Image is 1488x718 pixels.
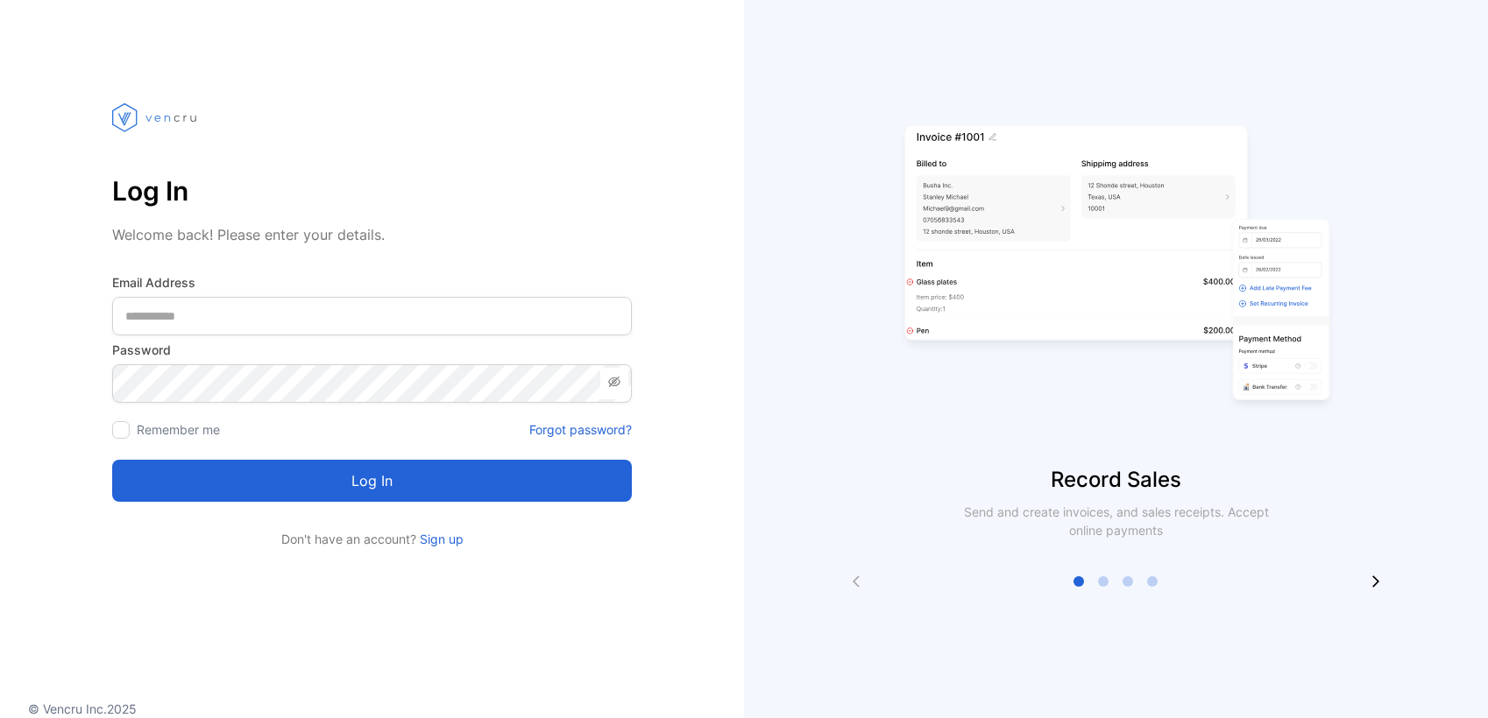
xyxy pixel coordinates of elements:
img: slider image [897,70,1336,464]
img: vencru logo [112,70,200,165]
label: Email Address [112,273,632,292]
p: Send and create invoices, and sales receipts. Accept online payments [948,503,1285,539]
label: Password [112,341,632,359]
p: Record Sales [744,464,1488,496]
a: Forgot password? [529,420,632,439]
p: Don't have an account? [112,530,632,548]
p: Welcome back! Please enter your details. [112,224,632,245]
label: Remember me [137,422,220,437]
a: Sign up [416,531,464,546]
button: Log in [112,460,632,502]
p: Log In [112,170,632,212]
